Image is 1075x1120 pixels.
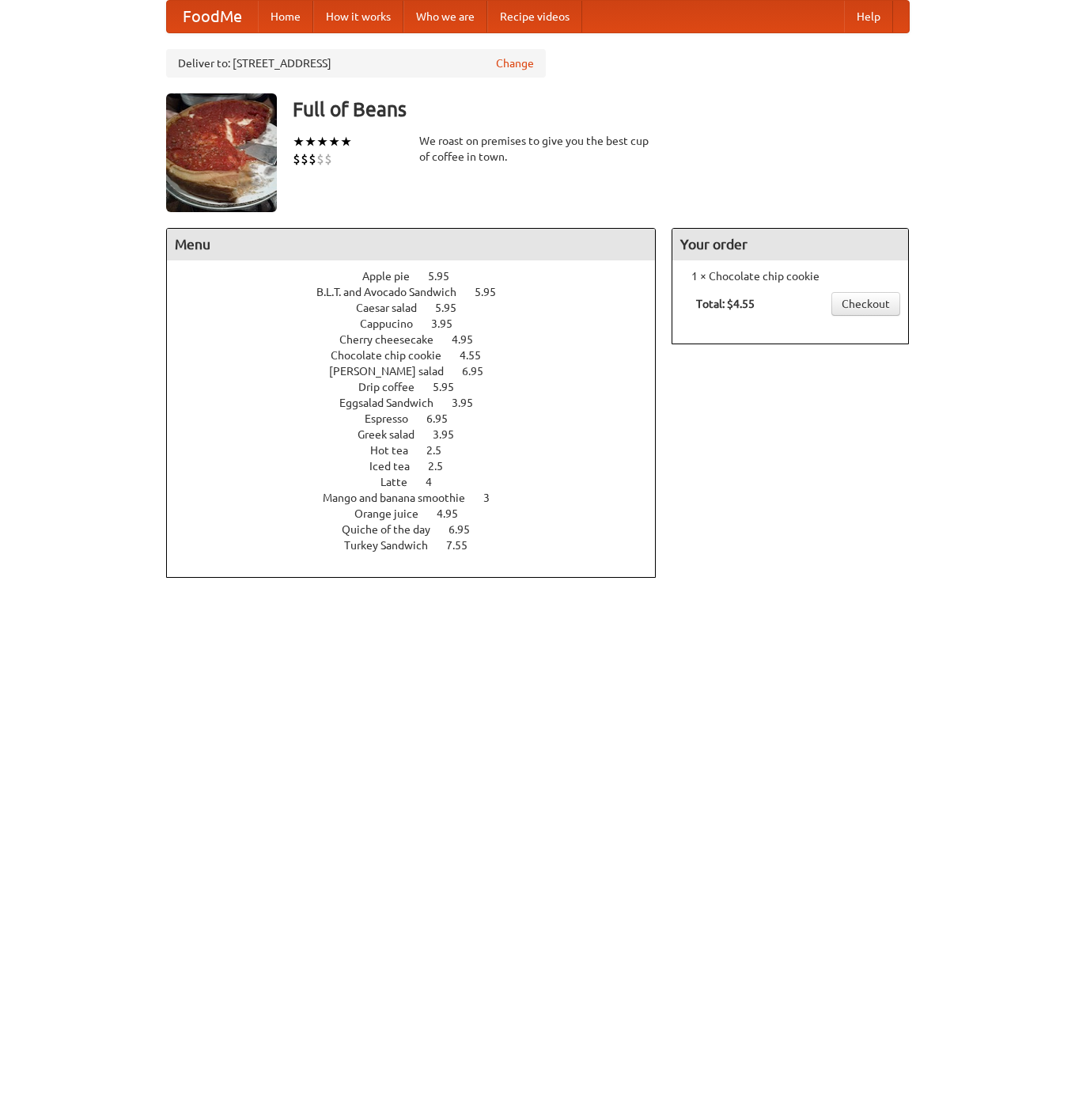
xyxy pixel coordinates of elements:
[435,302,472,314] span: 5.95
[331,349,457,362] span: Chocolate chip cookie
[316,133,328,150] li: ★
[680,268,900,284] li: 1 × Chocolate chip cookie
[340,133,352,150] li: ★
[339,397,502,409] a: Eggsalad Sandwich 3.95
[369,460,472,473] a: Iced tea 2.5
[369,460,426,473] span: Iced tea
[462,365,499,378] span: 6.95
[428,460,459,473] span: 2.5
[844,1,893,32] a: Help
[428,270,465,283] span: 5.95
[258,1,313,32] a: Home
[426,476,448,488] span: 4
[483,492,505,504] span: 3
[305,133,316,150] li: ★
[358,381,430,393] span: Drip coffee
[339,397,449,409] span: Eggsalad Sandwich
[167,229,656,260] h4: Menu
[323,492,519,504] a: Mango and banana smoothie 3
[380,476,423,488] span: Latte
[308,150,316,168] li: $
[358,381,483,393] a: Drip coffee 5.95
[449,523,486,536] span: 6.95
[419,133,657,165] div: We roast on premises to give you the best cup of coffee in town.
[437,507,474,520] span: 4.95
[356,302,486,314] a: Caesar salad 5.95
[356,302,433,314] span: Caesar salad
[433,428,470,441] span: 3.95
[166,49,546,78] div: Deliver to: [STREET_ADDRESS]
[496,55,534,71] a: Change
[323,492,481,504] span: Mango and banana smoothie
[370,444,424,457] span: Hot tea
[293,133,305,150] li: ★
[293,93,910,125] h3: Full of Beans
[426,444,457,457] span: 2.5
[672,229,908,260] h4: Your order
[475,286,512,298] span: 5.95
[460,349,497,362] span: 4.55
[433,381,470,393] span: 5.95
[301,150,308,168] li: $
[362,270,479,283] a: Apple pie 5.95
[354,507,434,520] span: Orange juice
[329,365,460,378] span: [PERSON_NAME] salad
[344,539,444,552] span: Turkey Sandwich
[316,150,324,168] li: $
[344,539,497,552] a: Turkey Sandwich 7.55
[339,333,449,346] span: Cherry cheesecake
[362,270,426,283] span: Apple pie
[313,1,403,32] a: How it works
[452,397,489,409] span: 3.95
[358,428,430,441] span: Greek salad
[360,317,429,330] span: Cappucino
[403,1,487,32] a: Who we are
[426,412,464,425] span: 6.95
[339,333,502,346] a: Cherry cheesecake 4.95
[358,428,483,441] a: Greek salad 3.95
[380,476,461,488] a: Latte 4
[365,412,424,425] span: Espresso
[331,349,510,362] a: Chocolate chip cookie 4.55
[342,523,499,536] a: Quiche of the day 6.95
[316,286,525,298] a: B.L.T. and Avocado Sandwich 5.95
[166,93,277,212] img: angular.jpg
[370,444,471,457] a: Hot tea 2.5
[696,298,755,310] b: Total: $4.55
[365,412,477,425] a: Espresso 6.95
[324,150,332,168] li: $
[431,317,468,330] span: 3.95
[452,333,489,346] span: 4.95
[316,286,472,298] span: B.L.T. and Avocado Sandwich
[329,365,513,378] a: [PERSON_NAME] salad 6.95
[342,523,446,536] span: Quiche of the day
[360,317,482,330] a: Cappucino 3.95
[446,539,483,552] span: 7.55
[831,292,900,316] a: Checkout
[354,507,487,520] a: Orange juice 4.95
[167,1,258,32] a: FoodMe
[328,133,340,150] li: ★
[487,1,582,32] a: Recipe videos
[293,150,301,168] li: $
